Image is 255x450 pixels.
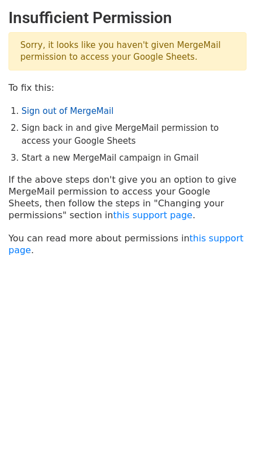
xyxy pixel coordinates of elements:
a: this support page [113,210,192,220]
a: this support page [8,233,244,255]
iframe: Chat Widget [199,396,255,450]
p: Sorry, it looks like you haven't given MergeMail permission to access your Google Sheets. [8,32,247,70]
h2: Insufficient Permission [8,8,247,28]
p: To fix this: [8,82,247,94]
p: You can read more about permissions in . [8,232,247,256]
li: Sign back in and give MergeMail permission to access your Google Sheets [21,122,247,147]
a: Sign out of MergeMail [21,106,113,116]
li: Start a new MergeMail campaign in Gmail [21,152,247,165]
p: If the above steps don't give you an option to give MergeMail permission to access your Google Sh... [8,174,247,221]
